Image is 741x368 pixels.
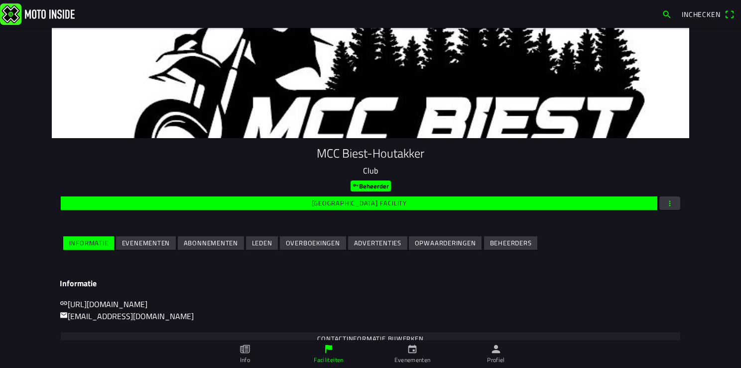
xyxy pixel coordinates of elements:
[677,5,739,22] a: Incheckenqr scanner
[491,344,501,355] ion-icon: person
[246,236,278,250] ion-button: Leden
[60,279,681,288] h3: Informatie
[280,236,346,250] ion-button: Overboekingen
[60,310,194,322] a: mail[EMAIL_ADDRESS][DOMAIN_NAME]
[657,5,677,22] a: search
[116,236,176,250] ion-button: Evenementen
[409,236,482,250] ion-button: Opwaarderingen
[63,236,114,250] ion-button: Informatie
[487,356,505,365] ion-label: Profiel
[682,9,721,19] span: Inchecken
[353,182,359,188] ion-icon: key
[348,236,407,250] ion-button: Advertenties
[61,196,657,210] ion-button: [GEOGRAPHIC_DATA] facility
[484,236,537,250] ion-button: Beheerders
[407,344,418,355] ion-icon: calendar
[60,298,147,310] a: link[URL][DOMAIN_NAME]
[314,356,343,365] ion-label: Faciliteiten
[60,165,681,177] p: Club
[61,332,680,346] ion-button: Contactinformatie bijwerken
[351,181,391,191] ion-badge: Beheerder
[60,299,68,307] ion-icon: link
[394,356,431,365] ion-label: Evenementen
[60,146,681,161] h1: MCC Biest-Houtakker
[323,344,334,355] ion-icon: flag
[240,356,250,365] ion-label: Info
[240,344,250,355] ion-icon: paper
[178,236,244,250] ion-button: Abonnementen
[60,311,68,319] ion-icon: mail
